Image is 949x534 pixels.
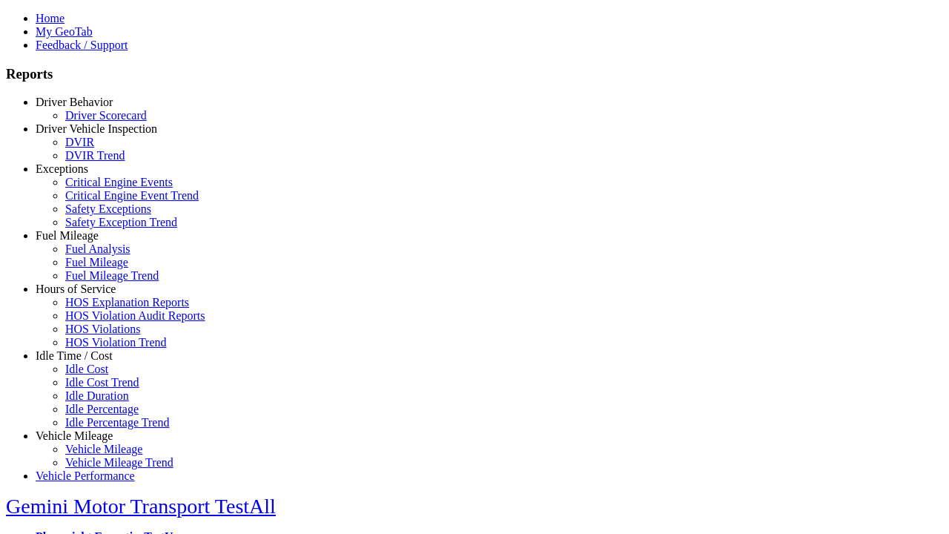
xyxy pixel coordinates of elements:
[36,283,116,295] a: Hours of Service
[65,176,173,188] a: Critical Engine Events
[65,336,167,349] a: HOS Violation Trend
[65,256,128,268] a: Fuel Mileage
[65,416,169,429] a: Idle Percentage Trend
[65,243,130,255] a: Fuel Analysis
[36,122,157,135] a: Driver Vehicle Inspection
[36,429,113,442] a: Vehicle Mileage
[65,216,177,228] a: Safety Exception Trend
[36,25,93,38] a: My GeoTab
[6,66,943,82] h3: Reports
[65,149,125,162] a: DVIR Trend
[65,363,108,375] a: Idle Cost
[65,296,189,309] a: HOS Explanation Reports
[65,443,142,455] a: Vehicle Mileage
[65,136,94,148] a: DVIR
[65,269,159,282] a: Fuel Mileage Trend
[6,495,276,518] a: Gemini Motor Transport TestAll
[36,96,113,108] a: Driver Behavior
[65,323,140,335] a: HOS Violations
[65,189,199,202] a: Critical Engine Event Trend
[36,39,128,51] a: Feedback / Support
[36,162,88,175] a: Exceptions
[36,349,113,362] a: Idle Time / Cost
[65,202,151,215] a: Safety Exceptions
[36,229,99,242] a: Fuel Mileage
[65,456,173,469] a: Vehicle Mileage Trend
[36,12,65,24] a: Home
[65,403,139,415] a: Idle Percentage
[65,309,205,322] a: HOS Violation Audit Reports
[65,376,139,389] a: Idle Cost Trend
[36,469,135,482] a: Vehicle Performance
[65,389,129,402] a: Idle Duration
[65,109,147,122] a: Driver Scorecard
